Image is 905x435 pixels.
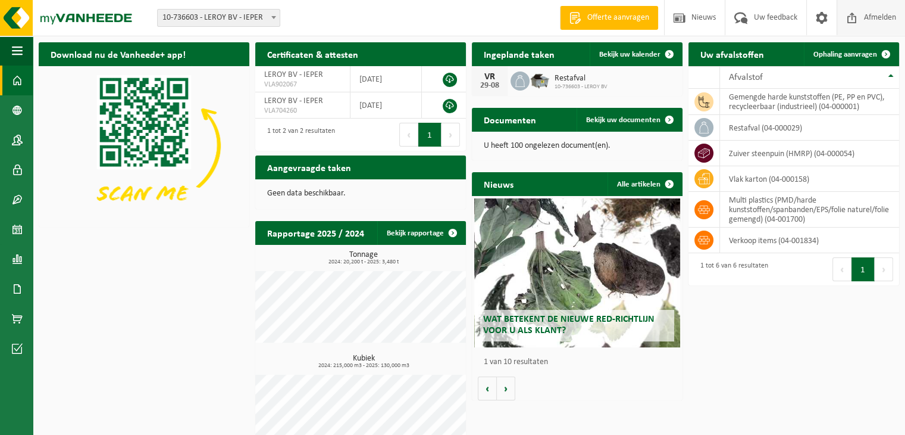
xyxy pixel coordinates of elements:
div: VR [478,72,502,82]
span: Ophaling aanvragen [813,51,877,58]
button: 1 [418,123,441,147]
span: Afvalstof [729,73,763,82]
span: 10-736603 - LEROY BV - IEPER [158,10,280,26]
p: Geen data beschikbaar. [267,189,454,198]
button: 1 [851,257,875,281]
h2: Ingeplande taken [472,42,566,66]
button: Previous [399,123,418,147]
span: LEROY BV - IEPER [264,70,323,79]
h2: Documenten [472,108,548,131]
button: Vorige [478,377,497,400]
span: Restafval [555,74,607,83]
td: multi plastics (PMD/harde kunststoffen/spanbanden/EPS/folie naturel/folie gemengd) (04-001700) [720,192,899,228]
span: Wat betekent de nieuwe RED-richtlijn voor u als klant? [483,315,655,335]
a: Ophaling aanvragen [804,42,898,66]
span: LEROY BV - IEPER [264,97,323,105]
span: 10-736603 - LEROY BV [555,83,607,91]
td: zuiver steenpuin (HMRP) (04-000054) [720,141,899,166]
td: [DATE] [350,66,422,92]
img: WB-5000-GAL-GY-01 [530,70,550,90]
a: Bekijk rapportage [377,221,465,245]
h2: Certificaten & attesten [255,42,370,66]
a: Offerte aanvragen [560,6,658,30]
td: verkoop items (04-001834) [720,228,899,253]
span: VLA704260 [264,106,341,116]
div: 1 tot 6 van 6 resultaten [694,256,768,282]
p: 1 van 10 resultaten [484,358,677,366]
span: Offerte aanvragen [584,12,652,24]
a: Bekijk uw documenten [577,108,681,132]
span: 10-736603 - LEROY BV - IEPER [157,9,280,27]
button: Next [875,257,893,281]
div: 1 tot 2 van 2 resultaten [261,122,335,148]
td: [DATE] [350,92,422,119]
td: vlak karton (04-000158) [720,166,899,192]
a: Alle artikelen [607,172,681,196]
span: VLA902067 [264,80,341,89]
img: Download de VHEPlus App [39,66,249,225]
h2: Rapportage 2025 / 2024 [255,221,376,244]
h2: Uw afvalstoffen [688,42,776,66]
span: Bekijk uw documenten [586,116,660,124]
span: 2024: 215,000 m3 - 2025: 130,000 m3 [261,363,466,369]
td: gemengde harde kunststoffen (PE, PP en PVC), recycleerbaar (industrieel) (04-000001) [720,89,899,115]
p: U heeft 100 ongelezen document(en). [484,142,671,150]
h3: Tonnage [261,251,466,265]
a: Wat betekent de nieuwe RED-richtlijn voor u als klant? [474,198,681,347]
h2: Nieuws [472,172,525,195]
button: Previous [832,257,851,281]
span: 2024: 20,200 t - 2025: 3,480 t [261,259,466,265]
h2: Aangevraagde taken [255,156,363,179]
a: Bekijk uw kalender [590,42,681,66]
div: 29-08 [478,82,502,90]
h3: Kubiek [261,355,466,369]
button: Volgende [497,377,515,400]
button: Next [441,123,460,147]
td: restafval (04-000029) [720,115,899,141]
span: Bekijk uw kalender [599,51,660,58]
h2: Download nu de Vanheede+ app! [39,42,198,66]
